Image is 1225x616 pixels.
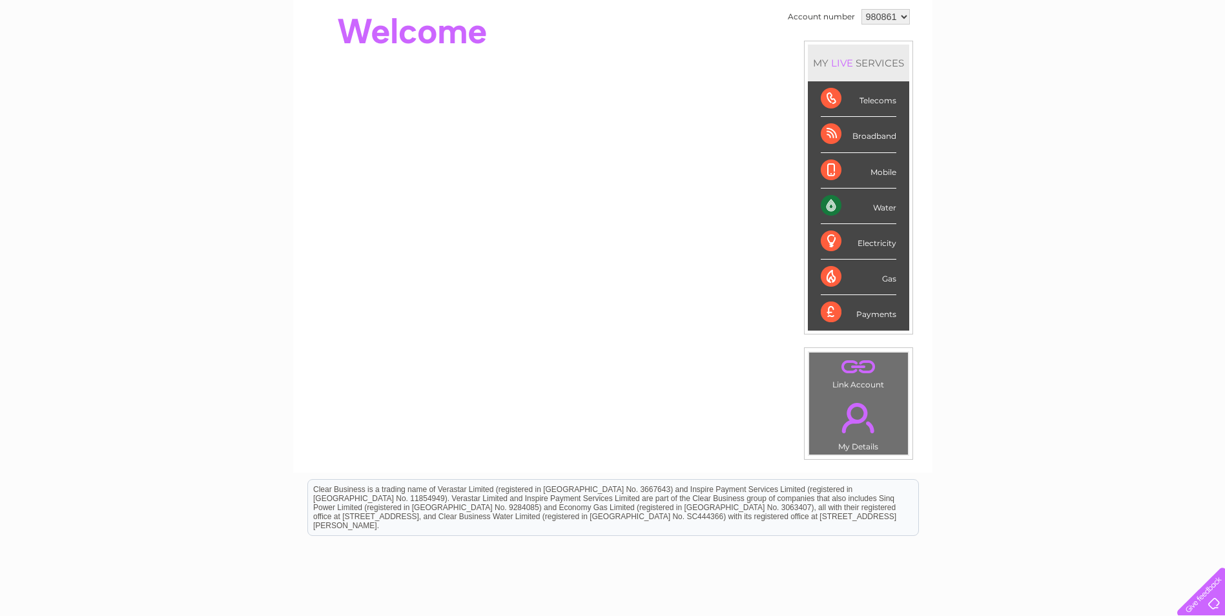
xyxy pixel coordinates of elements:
[43,34,108,73] img: logo.png
[808,392,909,455] td: My Details
[1066,55,1105,65] a: Telecoms
[1139,55,1171,65] a: Contact
[821,153,896,189] div: Mobile
[308,7,918,63] div: Clear Business is a trading name of Verastar Limited (registered in [GEOGRAPHIC_DATA] No. 3667643...
[808,352,909,393] td: Link Account
[808,45,909,81] div: MY SERVICES
[829,57,856,69] div: LIVE
[785,6,858,28] td: Account number
[1182,55,1213,65] a: Log out
[1030,55,1058,65] a: Energy
[821,295,896,330] div: Payments
[821,117,896,152] div: Broadband
[998,55,1022,65] a: Water
[821,224,896,260] div: Electricity
[821,81,896,117] div: Telecoms
[812,395,905,440] a: .
[812,356,905,378] a: .
[821,189,896,224] div: Water
[1113,55,1131,65] a: Blog
[982,6,1071,23] a: 0333 014 3131
[821,260,896,295] div: Gas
